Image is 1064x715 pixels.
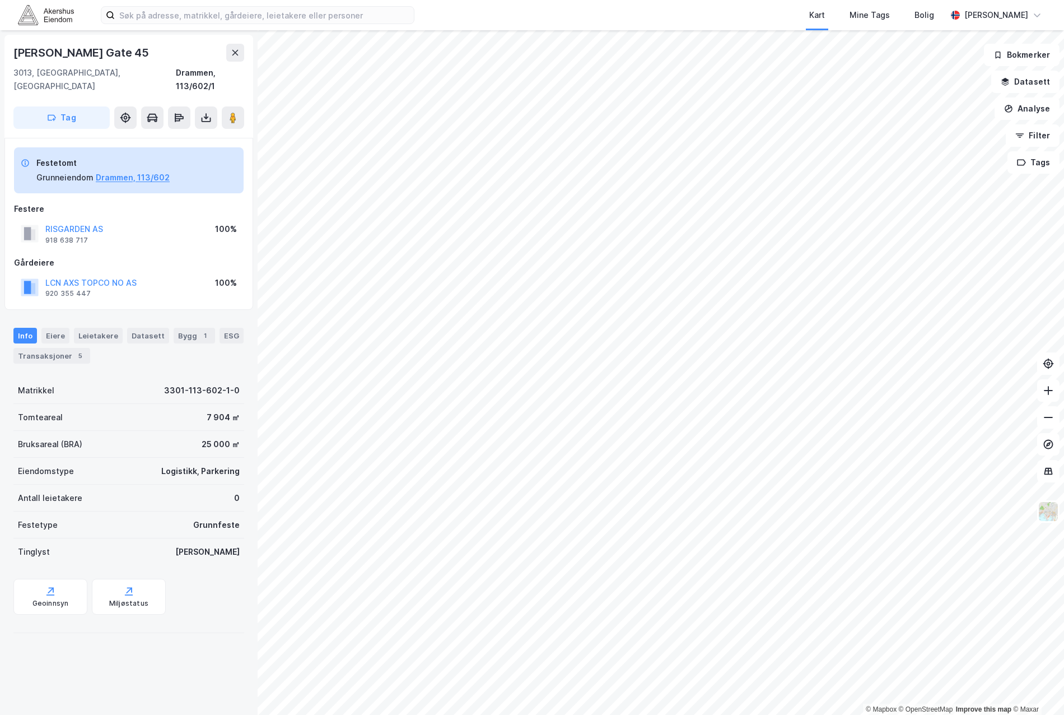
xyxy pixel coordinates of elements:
button: Bokmerker [984,44,1060,66]
div: Festetype [18,518,58,532]
div: 920 355 447 [45,289,91,298]
a: OpenStreetMap [899,705,953,713]
div: ESG [220,328,244,343]
div: 3013, [GEOGRAPHIC_DATA], [GEOGRAPHIC_DATA] [13,66,176,93]
div: Grunnfeste [193,518,240,532]
div: Miljøstatus [109,599,148,608]
div: [PERSON_NAME] [175,545,240,559]
div: Drammen, 113/602/1 [176,66,244,93]
div: 5 [74,350,86,361]
div: Leietakere [74,328,123,343]
img: Z [1038,501,1059,522]
div: Datasett [127,328,169,343]
div: 918 638 717 [45,236,88,245]
div: Tomteareal [18,411,63,424]
div: [PERSON_NAME] Gate 45 [13,44,151,62]
div: [PERSON_NAME] [964,8,1028,22]
div: 100% [215,276,237,290]
div: 0 [234,491,240,505]
button: Filter [1006,124,1060,147]
div: Antall leietakere [18,491,82,505]
div: Kart [809,8,825,22]
button: Analyse [995,97,1060,120]
div: 25 000 ㎡ [202,438,240,451]
button: Tag [13,106,110,129]
div: Grunneiendom [36,171,94,184]
div: Mine Tags [850,8,890,22]
div: Kontrollprogram for chat [1008,661,1064,715]
div: Bruksareal (BRA) [18,438,82,451]
div: Eiere [41,328,69,343]
a: Mapbox [866,705,897,713]
button: Drammen, 113/602 [96,171,170,184]
iframe: Chat Widget [1008,661,1064,715]
div: Festetomt [36,156,170,170]
div: Bygg [174,328,215,343]
button: Tags [1007,151,1060,174]
div: 1 [199,330,211,341]
div: Festere [14,202,244,216]
div: 3301-113-602-1-0 [164,384,240,397]
div: 7 904 ㎡ [207,411,240,424]
div: 100% [215,222,237,236]
div: Info [13,328,37,343]
button: Datasett [991,71,1060,93]
div: Geoinnsyn [32,599,69,608]
div: Matrikkel [18,384,54,397]
div: Eiendomstype [18,465,74,478]
img: akershus-eiendom-logo.9091f326c980b4bce74ccdd9f866810c.svg [18,5,74,25]
div: Logistikk, Parkering [161,465,240,478]
div: Bolig [914,8,934,22]
div: Tinglyst [18,545,50,559]
a: Improve this map [956,705,1011,713]
div: Gårdeiere [14,256,244,270]
input: Søk på adresse, matrikkel, gårdeiere, leietakere eller personer [115,7,414,24]
div: Transaksjoner [13,348,90,364]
